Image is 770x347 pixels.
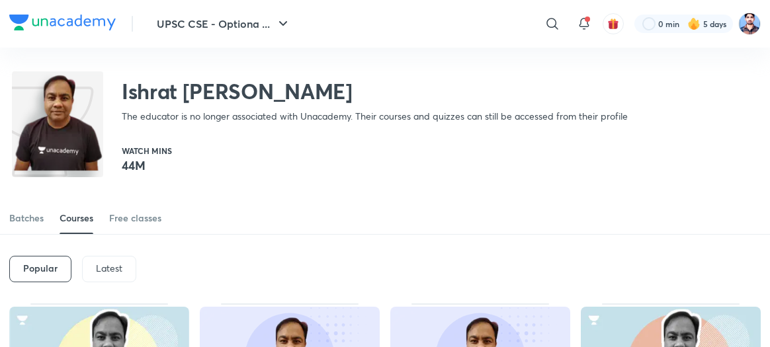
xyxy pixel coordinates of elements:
img: Company Logo [9,15,116,30]
a: Company Logo [9,15,116,34]
div: Free classes [109,212,161,225]
img: Irfan Qurashi [738,13,761,35]
p: Latest [96,263,122,274]
img: streak [687,17,701,30]
div: Courses [60,212,93,225]
div: Batches [9,212,44,225]
h2: Ishrat [PERSON_NAME] [122,78,628,104]
button: avatar [603,13,624,34]
p: 44M [122,157,172,173]
p: The educator is no longer associated with Unacademy. Their courses and quizzes can still be acces... [122,110,628,123]
p: Watch mins [122,147,172,155]
button: UPSC CSE - Optiona ... [149,11,299,37]
h6: Popular [23,263,58,274]
img: avatar [607,18,619,30]
a: Batches [9,202,44,234]
a: Courses [60,202,93,234]
a: Free classes [109,202,161,234]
